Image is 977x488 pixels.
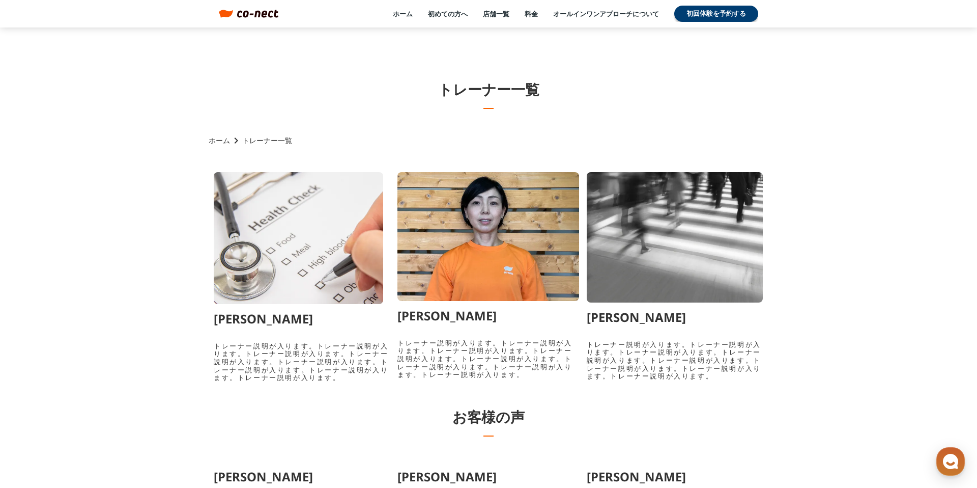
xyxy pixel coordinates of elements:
a: 初めての方へ [428,9,468,18]
h1: お客様の声 [452,406,525,427]
h3: [PERSON_NAME] [587,310,686,325]
a: オールインワンアプローチについて [553,9,659,18]
a: 料金 [525,9,538,18]
p: トレーナー説明が入ります。トレーナー説明が入ります。トレーナー説明が入ります。トレーナー説明が入ります。トレーナー説明が入ります。トレーナー説明が入ります。トレーナー説明が入ります。トレーナー説... [397,339,579,379]
h3: [PERSON_NAME] [397,470,497,484]
h3: [PERSON_NAME] [214,470,313,484]
a: ホーム [209,135,230,146]
h1: トレーナー一覧 [438,78,539,100]
h3: [PERSON_NAME] [214,312,313,327]
i: keyboard_arrow_right [230,134,242,147]
h3: [PERSON_NAME] [397,309,497,323]
p: トレーナー説明が入ります。トレーナー説明が入ります。トレーナー説明が入ります。トレーナー説明が入ります。トレーナー説明が入ります。トレーナー説明が入ります。トレーナー説明が入ります。トレーナー説... [587,341,763,381]
a: ホーム [393,9,413,18]
h3: [PERSON_NAME] [587,470,686,484]
p: トレーナー説明が入ります。トレーナー説明が入ります。トレーナー説明が入ります。トレーナー説明が入ります。トレーナー説明が入ります。トレーナー説明が入ります。トレーナー説明が入ります。トレーナー説... [214,342,390,406]
a: 店舗一覧 [483,9,509,18]
a: 初回体験を予約する [674,6,758,22]
p: トレーナー一覧 [242,135,292,146]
